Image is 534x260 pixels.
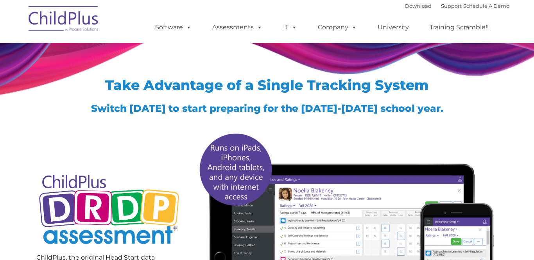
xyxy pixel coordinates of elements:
span: Switch [DATE] to start preparing for the [DATE]-[DATE] school year. [91,102,443,114]
img: Copyright - DRDP Logo [36,166,182,255]
font: | [405,3,509,9]
img: ChildPlus by Procare Solutions [25,0,103,39]
a: Download [405,3,432,9]
a: IT [275,20,305,35]
a: Software [147,20,199,35]
a: Support [441,3,462,9]
a: Schedule A Demo [463,3,509,9]
a: Assessments [204,20,270,35]
a: Training Scramble!! [422,20,496,35]
a: Company [310,20,365,35]
a: University [370,20,417,35]
span: Take Advantage of a Single Tracking System [105,77,429,93]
